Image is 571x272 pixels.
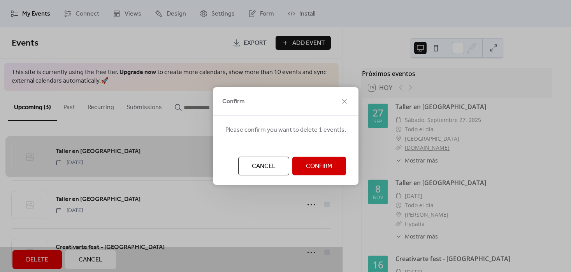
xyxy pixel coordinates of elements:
button: Cancel [238,157,289,175]
span: Confirm [222,97,245,106]
span: Please confirm you want to delete 1 event(s. [225,125,346,135]
span: Cancel [252,162,276,171]
span: Confirm [306,162,332,171]
button: Confirm [292,157,346,175]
